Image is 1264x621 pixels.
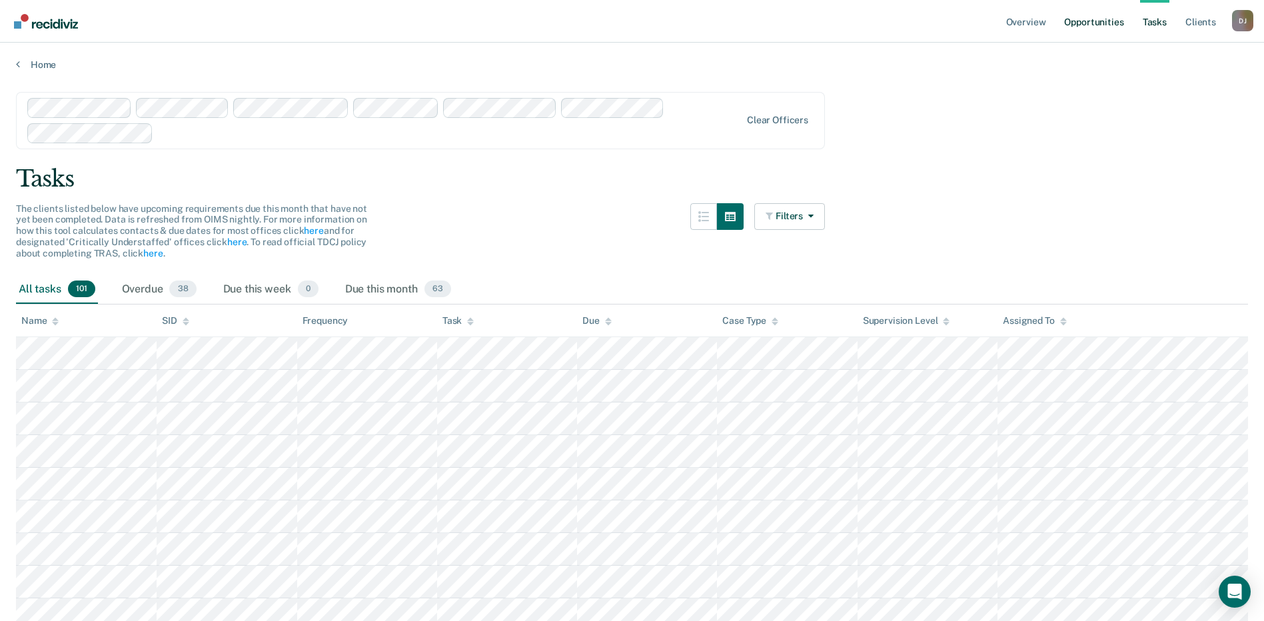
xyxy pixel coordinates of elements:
[119,275,199,305] div: Overdue38
[227,237,247,247] a: here
[221,275,321,305] div: Due this week0
[169,281,196,298] span: 38
[304,225,323,236] a: here
[424,281,451,298] span: 63
[16,275,98,305] div: All tasks101
[303,315,348,326] div: Frequency
[16,203,367,259] span: The clients listed below have upcoming requirements due this month that have not yet been complet...
[16,59,1248,71] a: Home
[1232,10,1253,31] div: D J
[21,315,59,326] div: Name
[582,315,612,326] div: Due
[16,165,1248,193] div: Tasks
[162,315,189,326] div: SID
[1003,315,1066,326] div: Assigned To
[722,315,778,326] div: Case Type
[14,14,78,29] img: Recidiviz
[442,315,474,326] div: Task
[863,315,950,326] div: Supervision Level
[1232,10,1253,31] button: Profile dropdown button
[342,275,454,305] div: Due this month63
[1219,576,1251,608] div: Open Intercom Messenger
[143,248,163,259] a: here
[68,281,95,298] span: 101
[754,203,825,230] button: Filters
[747,115,808,126] div: Clear officers
[298,281,318,298] span: 0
